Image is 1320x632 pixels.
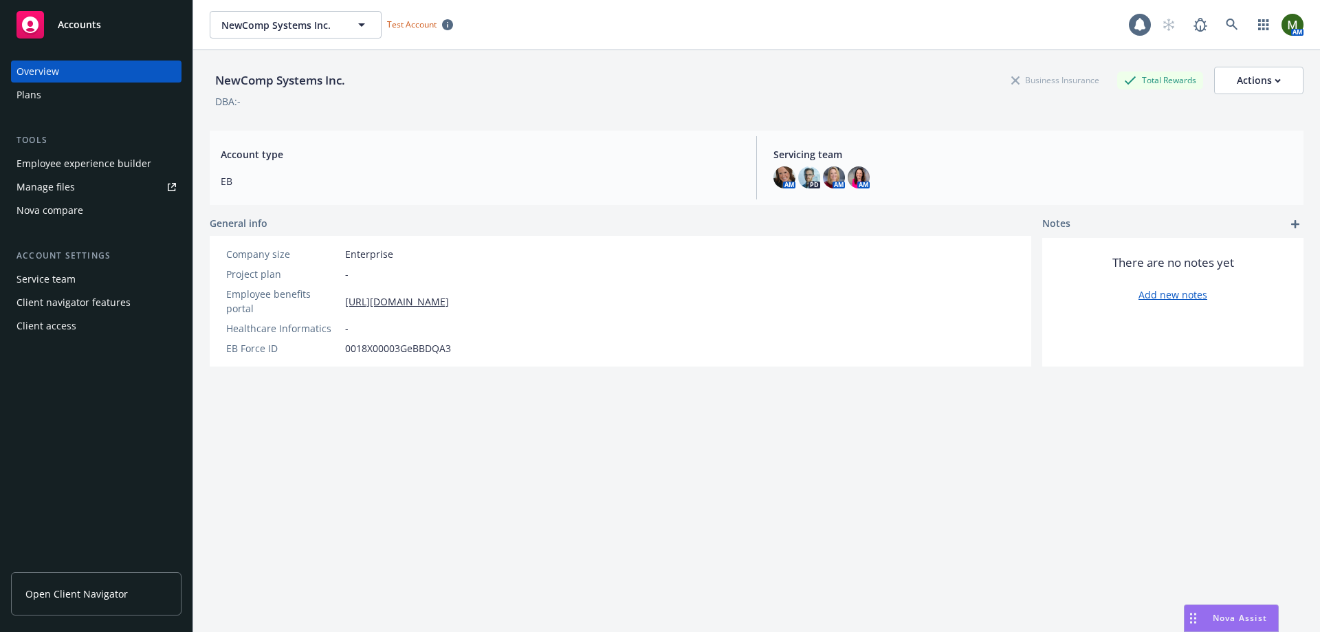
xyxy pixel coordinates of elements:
div: DBA: - [215,94,241,109]
a: Add new notes [1138,287,1207,302]
a: Client navigator features [11,292,181,314]
span: - [345,267,349,281]
img: photo [823,166,845,188]
span: General info [210,216,267,230]
span: Accounts [58,19,101,30]
div: Tools [11,133,181,147]
span: Notes [1042,216,1070,232]
div: Nova compare [16,199,83,221]
span: Enterprise [345,247,393,261]
a: Search [1218,11,1246,39]
a: Client access [11,315,181,337]
span: - [345,321,349,336]
span: Account type [221,147,740,162]
div: Business Insurance [1004,72,1106,89]
div: Client access [16,315,76,337]
span: Test Account [382,17,459,32]
a: Switch app [1250,11,1277,39]
div: Service team [16,268,76,290]
span: 0018X00003GeBBDQA3 [345,341,451,356]
a: Plans [11,84,181,106]
button: NewComp Systems Inc. [210,11,382,39]
div: EB Force ID [226,341,340,356]
a: Service team [11,268,181,290]
div: Plans [16,84,41,106]
div: Account settings [11,249,181,263]
span: EB [221,174,740,188]
div: Manage files [16,176,75,198]
img: photo [848,166,870,188]
div: Employee benefits portal [226,287,340,316]
div: Project plan [226,267,340,281]
div: NewComp Systems Inc. [210,72,351,89]
a: Accounts [11,6,181,44]
img: photo [773,166,795,188]
button: Actions [1214,67,1303,94]
span: Nova Assist [1213,612,1267,624]
a: Report a Bug [1187,11,1214,39]
a: Overview [11,61,181,83]
div: Client navigator features [16,292,131,314]
div: Healthcare Informatics [226,321,340,336]
a: Start snowing [1155,11,1182,39]
a: Employee experience builder [11,153,181,175]
a: [URL][DOMAIN_NAME] [345,294,449,309]
a: add [1287,216,1303,232]
span: Servicing team [773,147,1292,162]
a: Nova compare [11,199,181,221]
div: Employee experience builder [16,153,151,175]
span: There are no notes yet [1112,254,1234,271]
button: Nova Assist [1184,604,1279,632]
img: photo [1281,14,1303,36]
div: Drag to move [1185,605,1202,631]
a: Manage files [11,176,181,198]
img: photo [798,166,820,188]
div: Actions [1237,67,1281,94]
div: Company size [226,247,340,261]
span: Open Client Navigator [25,587,128,601]
span: Test Account [387,19,437,30]
div: Overview [16,61,59,83]
div: Total Rewards [1117,72,1203,89]
span: NewComp Systems Inc. [221,18,340,32]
